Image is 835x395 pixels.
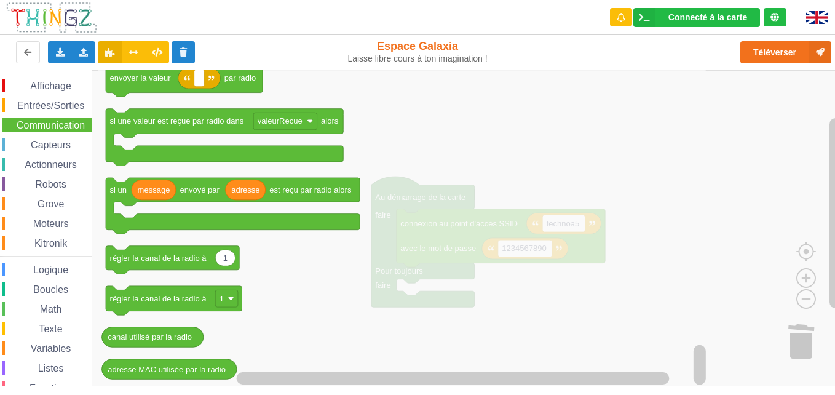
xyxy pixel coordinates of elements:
text: régler la canal de la radio à [110,294,207,303]
div: Tu es connecté au serveur de création de Thingz [764,8,786,26]
text: canal utilisé par la radio [108,332,192,341]
span: Fonctions [28,383,74,393]
span: Variables [29,343,73,354]
text: alors [321,116,339,126]
span: Listes [36,363,66,373]
span: Communication [15,120,87,130]
span: Robots [33,179,68,190]
text: par radio [224,73,256,82]
span: Moteurs [31,218,71,229]
text: si un [110,185,127,194]
span: Math [38,304,64,314]
img: gb.png [806,11,828,24]
span: Kitronik [33,238,69,249]
text: adresse MAC utilisée par la radio [108,364,226,373]
span: Logique [31,265,70,275]
span: Affichage [28,81,73,91]
text: message [138,185,170,194]
span: Boucles [31,284,70,295]
div: Laisse libre cours à ton imagination ! [347,54,488,64]
text: 1 [220,294,224,303]
div: Espace Galaxia [347,39,488,64]
span: Capteurs [29,140,73,150]
text: est reçu par radio alors [269,185,352,194]
button: Téléverser [740,41,831,63]
text: envoyé par [180,185,220,194]
span: Actionneurs [23,159,79,170]
span: Entrées/Sorties [15,100,86,111]
div: Ta base fonctionne bien ! [633,8,760,27]
text: adresse [231,185,259,194]
text: 1 [223,253,228,263]
img: thingz_logo.png [6,1,98,34]
text: si une valeur est reçue par radio dans [110,116,244,126]
text: envoyer la valeur [110,73,172,82]
div: Connecté à la carte [668,13,747,22]
text: valeurRecue [258,116,303,126]
text: régler la canal de la radio à [110,253,207,263]
span: Texte [37,324,64,334]
span: Grove [36,199,66,209]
